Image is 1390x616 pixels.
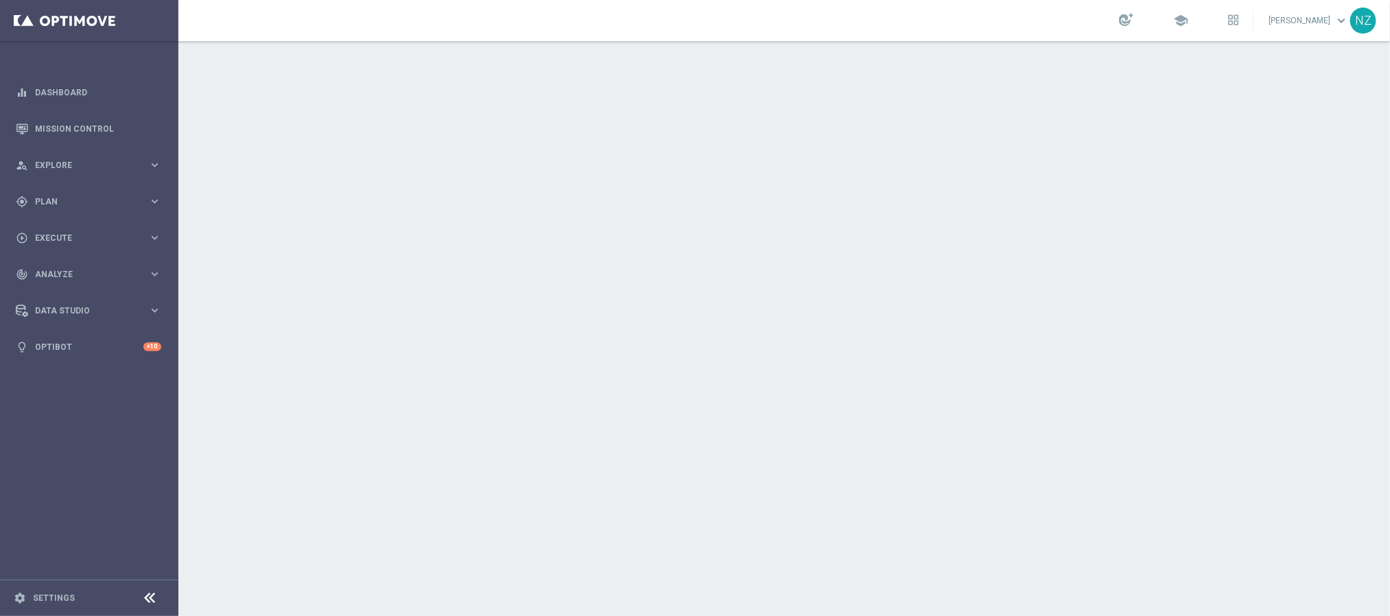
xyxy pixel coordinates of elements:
a: Settings [33,594,75,602]
a: Dashboard [35,74,161,110]
button: Mission Control [15,123,162,134]
div: Optibot [16,329,161,365]
div: Execute [16,232,148,244]
button: gps_fixed Plan keyboard_arrow_right [15,196,162,207]
span: Analyze [35,270,148,279]
i: keyboard_arrow_right [148,158,161,171]
i: keyboard_arrow_right [148,304,161,317]
i: keyboard_arrow_right [148,195,161,208]
span: school [1173,13,1188,28]
a: Mission Control [35,110,161,147]
span: Execute [35,234,148,242]
button: equalizer Dashboard [15,87,162,98]
i: gps_fixed [16,196,28,208]
div: Data Studio [16,305,148,317]
i: settings [14,592,26,604]
i: track_changes [16,268,28,281]
i: equalizer [16,86,28,99]
button: Data Studio keyboard_arrow_right [15,305,162,316]
div: Mission Control [16,110,161,147]
div: Explore [16,159,148,171]
i: person_search [16,159,28,171]
button: person_search Explore keyboard_arrow_right [15,160,162,171]
button: track_changes Analyze keyboard_arrow_right [15,269,162,280]
div: NZ [1350,8,1376,34]
i: play_circle_outline [16,232,28,244]
span: Data Studio [35,307,148,315]
i: keyboard_arrow_right [148,231,161,244]
button: lightbulb Optibot +10 [15,342,162,353]
div: Analyze [16,268,148,281]
div: +10 [143,342,161,351]
span: keyboard_arrow_down [1334,13,1349,28]
button: play_circle_outline Execute keyboard_arrow_right [15,233,162,244]
i: keyboard_arrow_right [148,268,161,281]
i: lightbulb [16,341,28,353]
a: [PERSON_NAME]keyboard_arrow_down [1267,10,1350,31]
span: Explore [35,161,148,169]
div: Dashboard [16,74,161,110]
div: Plan [16,196,148,208]
span: Plan [35,198,148,206]
a: Optibot [35,329,143,365]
